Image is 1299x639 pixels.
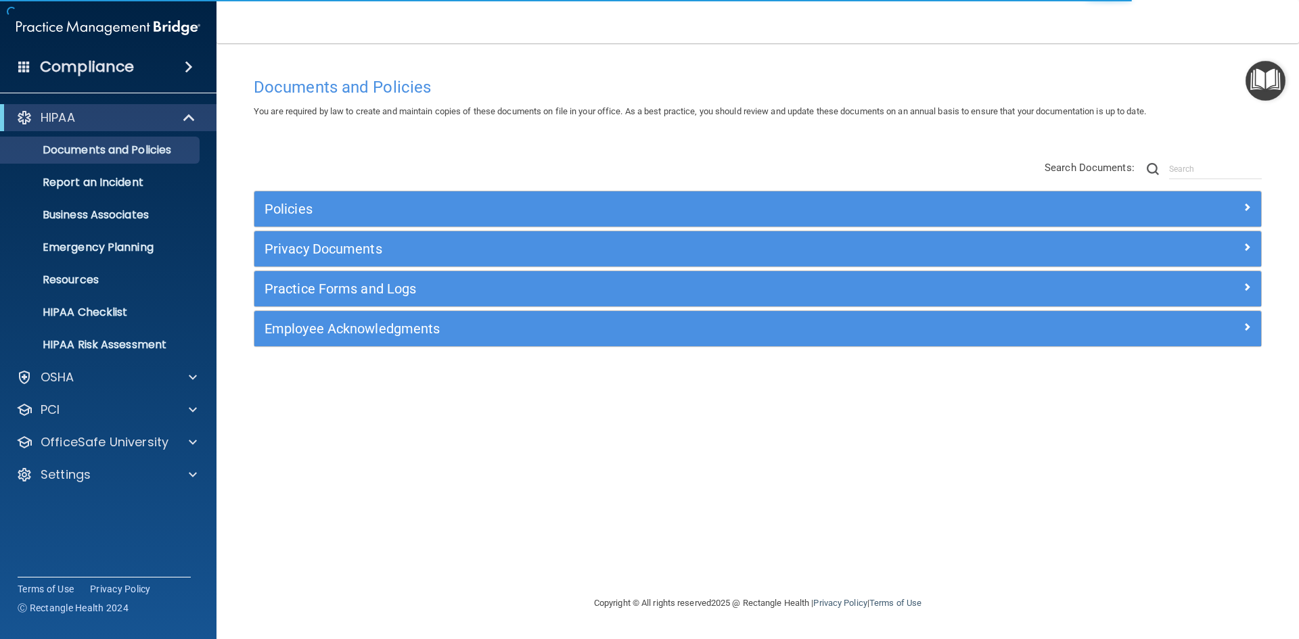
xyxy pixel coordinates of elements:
p: OfficeSafe University [41,434,168,450]
a: Terms of Use [18,582,74,596]
p: Report an Incident [9,176,193,189]
h4: Compliance [40,57,134,76]
p: HIPAA Risk Assessment [9,338,193,352]
div: Copyright © All rights reserved 2025 @ Rectangle Health | | [511,582,1005,625]
h5: Privacy Documents [265,241,999,256]
a: Employee Acknowledgments [265,318,1251,339]
img: PMB logo [16,14,200,41]
img: ic-search.3b580494.png [1147,163,1159,175]
a: Privacy Policy [90,582,151,596]
p: HIPAA Checklist [9,306,193,319]
a: Practice Forms and Logs [265,278,1251,300]
button: Open Resource Center [1246,61,1285,101]
p: Emergency Planning [9,241,193,254]
a: Privacy Documents [265,238,1251,260]
span: Ⓒ Rectangle Health 2024 [18,601,129,615]
p: PCI [41,402,60,418]
span: Search Documents: [1045,162,1135,174]
a: OSHA [16,369,197,385]
p: HIPAA [41,110,75,126]
a: HIPAA [16,110,196,126]
input: Search [1169,159,1262,179]
h5: Employee Acknowledgments [265,321,999,336]
a: Terms of Use [869,598,921,608]
h4: Documents and Policies [254,78,1262,96]
p: Resources [9,273,193,287]
p: Business Associates [9,208,193,222]
h5: Practice Forms and Logs [265,281,999,296]
a: Privacy Policy [813,598,867,608]
a: PCI [16,402,197,418]
h5: Policies [265,202,999,216]
a: Settings [16,467,197,483]
p: OSHA [41,369,74,385]
span: You are required by law to create and maintain copies of these documents on file in your office. ... [254,106,1146,116]
a: OfficeSafe University [16,434,197,450]
a: Policies [265,198,1251,220]
p: Settings [41,467,91,483]
p: Documents and Policies [9,143,193,157]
